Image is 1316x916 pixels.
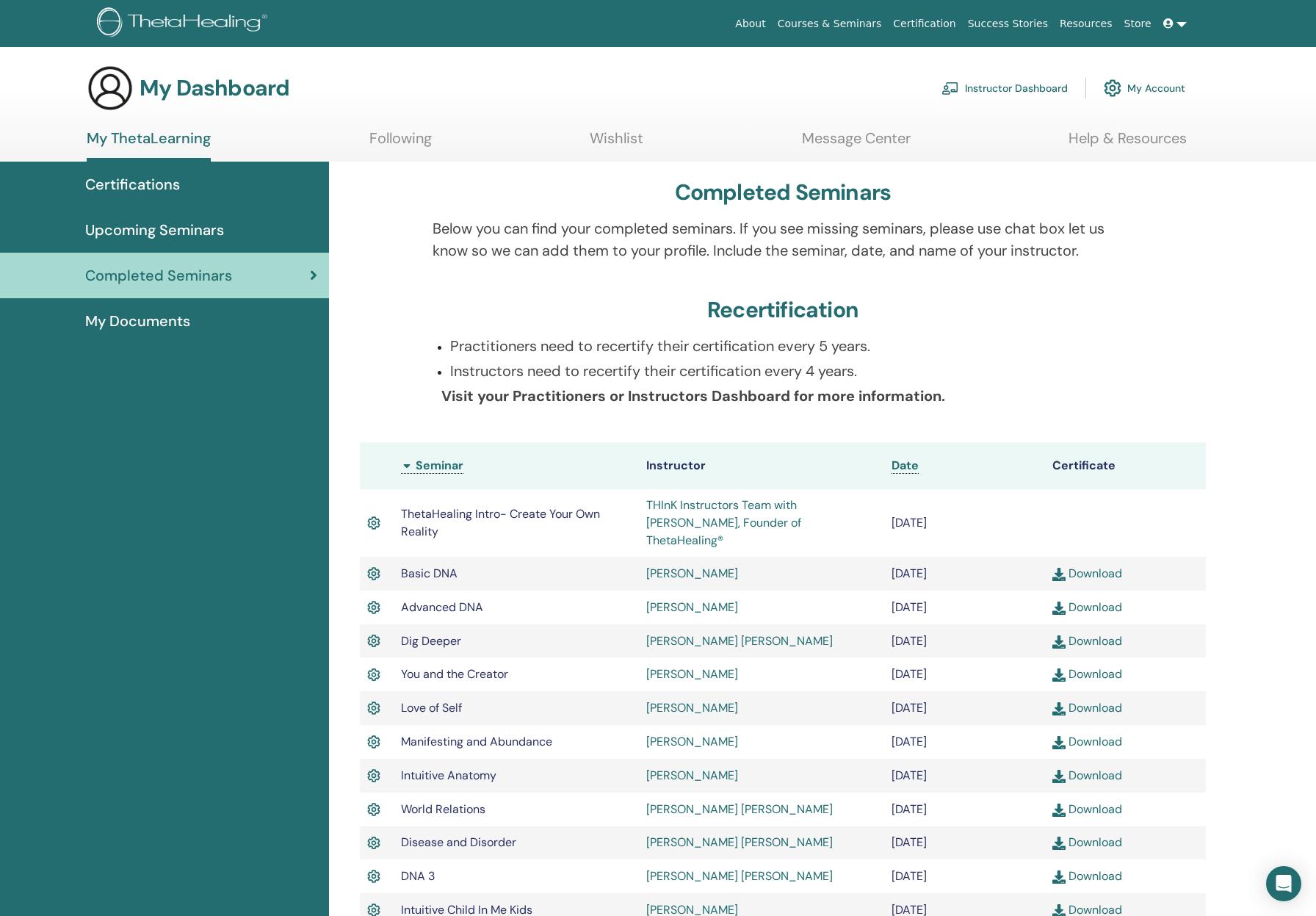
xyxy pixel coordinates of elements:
[729,10,771,37] a: About
[401,834,516,850] span: Disease and Disorder
[1052,834,1122,850] a: Download
[1052,668,1066,682] img: download.svg
[772,10,888,37] a: Courses & Seminars
[1052,635,1066,649] img: download.svg
[97,7,272,40] img: logo.png
[367,800,380,819] img: Active Certificate
[450,335,1134,357] p: Practitioners need to recertify their certification every 5 years.
[590,129,643,158] a: Wishlist
[1052,633,1122,649] a: Download
[1052,736,1066,749] img: download.svg
[1052,602,1066,615] img: download.svg
[1052,599,1122,615] a: Download
[367,564,380,583] img: Active Certificate
[884,725,1045,759] td: [DATE]
[85,219,224,241] span: Upcoming Seminars
[802,129,911,158] a: Message Center
[1054,10,1118,37] a: Resources
[367,598,380,617] img: Active Certificate
[1052,568,1066,581] img: download.svg
[675,179,892,206] h3: Completed Seminars
[646,868,833,884] a: [PERSON_NAME] [PERSON_NAME]
[639,442,884,489] th: Instructor
[892,458,919,473] span: Date
[884,793,1045,826] td: [DATE]
[884,859,1045,893] td: [DATE]
[367,834,380,853] img: Active Certificate
[401,506,600,539] span: ThetaHealing Intro- Create Your Own Reality
[1104,72,1185,104] a: My Account
[367,732,380,751] img: Active Certificate
[1052,868,1122,884] a: Download
[884,489,1045,557] td: [DATE]
[450,360,1134,382] p: Instructors need to recertify their certification every 4 years.
[367,699,380,718] img: Active Certificate
[85,310,190,332] span: My Documents
[884,557,1045,591] td: [DATE]
[1045,442,1206,489] th: Certificate
[941,82,959,95] img: chalkboard-teacher.svg
[85,173,180,195] span: Certifications
[401,633,461,649] span: Dig Deeper
[367,867,380,886] img: Active Certificate
[1052,770,1066,783] img: download.svg
[1052,734,1122,749] a: Download
[367,666,380,685] img: Active Certificate
[140,75,289,101] h3: My Dashboard
[1052,702,1066,715] img: download.svg
[401,801,485,817] span: World Relations
[433,217,1134,262] p: Below you can find your completed seminars. If you see missing seminars, please use chat box let ...
[1104,76,1121,101] img: cog.svg
[892,458,919,474] a: Date
[401,599,483,615] span: Advanced DNA
[646,834,833,850] a: [PERSON_NAME] [PERSON_NAME]
[707,297,858,323] h3: Recertification
[367,513,380,533] img: Active Certificate
[1266,866,1301,901] div: Open Intercom Messenger
[1069,129,1187,158] a: Help & Resources
[1052,801,1122,817] a: Download
[646,566,738,581] a: [PERSON_NAME]
[1052,566,1122,581] a: Download
[646,734,738,749] a: [PERSON_NAME]
[401,768,496,783] span: Intuitive Anatomy
[646,599,738,615] a: [PERSON_NAME]
[1052,837,1066,850] img: download.svg
[646,666,738,682] a: [PERSON_NAME]
[646,801,833,817] a: [PERSON_NAME] [PERSON_NAME]
[87,129,211,162] a: My ThetaLearning
[962,10,1054,37] a: Success Stories
[884,657,1045,691] td: [DATE]
[401,700,462,715] span: Love of Self
[646,700,738,715] a: [PERSON_NAME]
[401,666,508,682] span: You and the Creator
[367,632,380,651] img: Active Certificate
[369,129,432,158] a: Following
[87,65,134,112] img: generic-user-icon.jpg
[1052,666,1122,682] a: Download
[887,10,961,37] a: Certification
[401,566,458,581] span: Basic DNA
[85,264,232,286] span: Completed Seminars
[401,868,435,884] span: DNA 3
[1052,804,1066,817] img: download.svg
[1052,700,1122,715] a: Download
[884,691,1045,725] td: [DATE]
[1052,768,1122,783] a: Download
[884,759,1045,793] td: [DATE]
[884,624,1045,658] td: [DATE]
[884,826,1045,860] td: [DATE]
[1052,870,1066,884] img: download.svg
[646,497,801,548] a: THInK Instructors Team with [PERSON_NAME], Founder of ThetaHealing®
[646,633,833,649] a: [PERSON_NAME] [PERSON_NAME]
[441,386,945,405] b: Visit your Practitioners or Instructors Dashboard for more information.
[884,591,1045,624] td: [DATE]
[367,766,380,785] img: Active Certificate
[941,72,1068,104] a: Instructor Dashboard
[646,768,738,783] a: [PERSON_NAME]
[401,734,552,749] span: Manifesting and Abundance
[1118,10,1157,37] a: Store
